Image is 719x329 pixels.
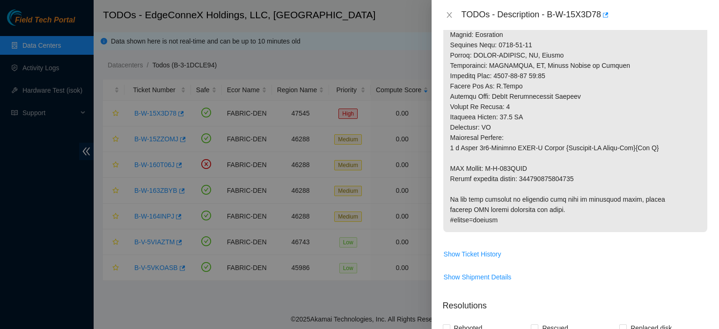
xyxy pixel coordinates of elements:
[462,7,708,22] div: TODOs - Description - B-W-15X3D78
[443,292,708,312] p: Resolutions
[443,11,456,20] button: Close
[446,11,453,19] span: close
[444,249,501,259] span: Show Ticket History
[443,270,512,285] button: Show Shipment Details
[443,247,502,262] button: Show Ticket History
[444,272,512,282] span: Show Shipment Details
